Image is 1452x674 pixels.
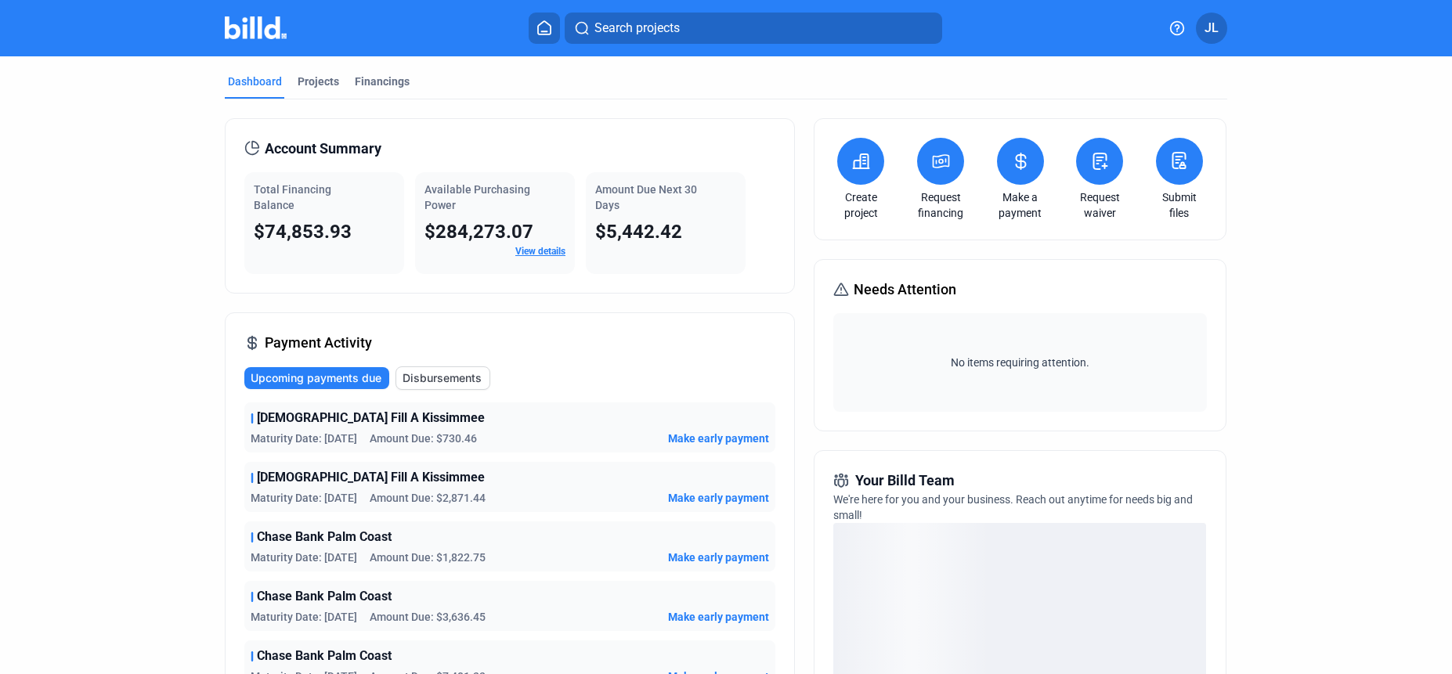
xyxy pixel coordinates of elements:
button: Make early payment [668,550,769,565]
span: Disbursements [403,370,482,386]
span: Total Financing Balance [254,183,331,211]
button: Make early payment [668,609,769,625]
span: Amount Due: $730.46 [370,431,477,446]
span: Chase Bank Palm Coast [257,587,392,606]
a: Create project [833,189,888,221]
button: JL [1196,13,1227,44]
span: Amount Due: $3,636.45 [370,609,486,625]
span: [DEMOGRAPHIC_DATA] Fill A Kissimmee [257,468,485,487]
span: Amount Due Next 30 Days [595,183,697,211]
a: Make a payment [993,189,1048,221]
span: $5,442.42 [595,221,682,243]
span: JL [1205,19,1219,38]
a: Submit files [1152,189,1207,221]
img: Billd Company Logo [225,16,287,39]
button: Disbursements [396,366,490,390]
span: Maturity Date: [DATE] [251,609,357,625]
span: Account Summary [265,138,381,160]
span: Search projects [594,19,680,38]
span: Maturity Date: [DATE] [251,550,357,565]
div: Dashboard [228,74,282,89]
span: Available Purchasing Power [424,183,530,211]
span: $284,273.07 [424,221,533,243]
button: Search projects [565,13,942,44]
a: Request waiver [1072,189,1127,221]
a: Request financing [913,189,968,221]
span: We're here for you and your business. Reach out anytime for needs big and small! [833,493,1193,521]
div: Financings [355,74,410,89]
span: [DEMOGRAPHIC_DATA] Fill A Kissimmee [257,409,485,427]
button: Upcoming payments due [244,367,389,389]
span: No items requiring attention. [840,355,1200,370]
span: Maturity Date: [DATE] [251,490,357,506]
span: Amount Due: $2,871.44 [370,490,486,506]
span: Upcoming payments due [251,370,381,386]
span: Amount Due: $1,822.75 [370,550,486,565]
span: Payment Activity [265,332,372,354]
button: Make early payment [668,431,769,446]
span: Chase Bank Palm Coast [257,647,392,665]
span: $74,853.93 [254,221,352,243]
button: Make early payment [668,490,769,506]
span: Needs Attention [854,279,956,301]
span: Your Billd Team [855,470,955,492]
span: Chase Bank Palm Coast [257,528,392,546]
div: Projects [298,74,339,89]
a: View details [515,246,565,257]
span: Maturity Date: [DATE] [251,431,357,446]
